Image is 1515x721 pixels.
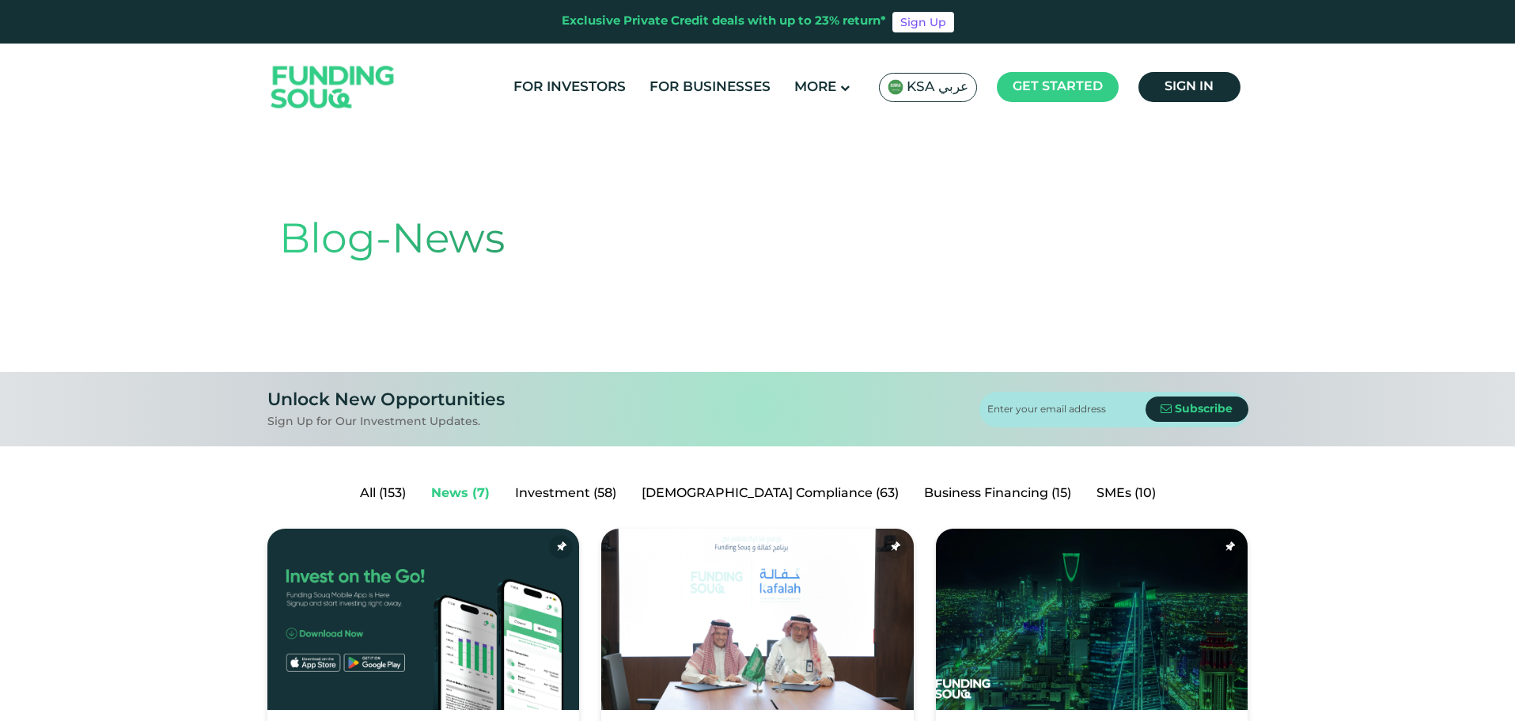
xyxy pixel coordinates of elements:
[347,478,419,510] a: All (153)
[987,392,1146,427] input: Enter your email address
[1084,478,1168,510] a: SMEs (10)
[419,478,502,510] a: News (7)
[888,79,903,95] img: SA Flag
[267,529,580,710] img: Funding Souq Mobile App
[936,529,1248,710] img: SAMA License For Funding Souq
[256,47,411,127] img: Logo
[1013,81,1103,93] span: Get started
[1165,81,1214,93] span: Sign in
[907,78,968,97] span: KSA عربي
[267,388,505,414] div: Unlock New Opportunities
[892,12,954,32] a: Sign Up
[601,529,914,710] img: Funding Souq Partners with Kafalah Program
[646,74,775,101] a: For Businesses
[629,478,911,510] a: [DEMOGRAPHIC_DATA] Compliance (63)
[502,478,629,510] a: Investment (58)
[911,478,1084,510] a: Business Financing (15)
[562,13,886,31] div: Exclusive Private Credit deals with up to 23% return*
[279,217,1237,266] h1: Blog-News
[1175,404,1233,415] span: Subscribe
[267,414,505,431] div: Sign Up for Our Investment Updates.
[509,74,630,101] a: For Investors
[1146,397,1248,422] button: Subscribe
[1138,72,1240,102] a: Sign in
[794,81,836,94] span: More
